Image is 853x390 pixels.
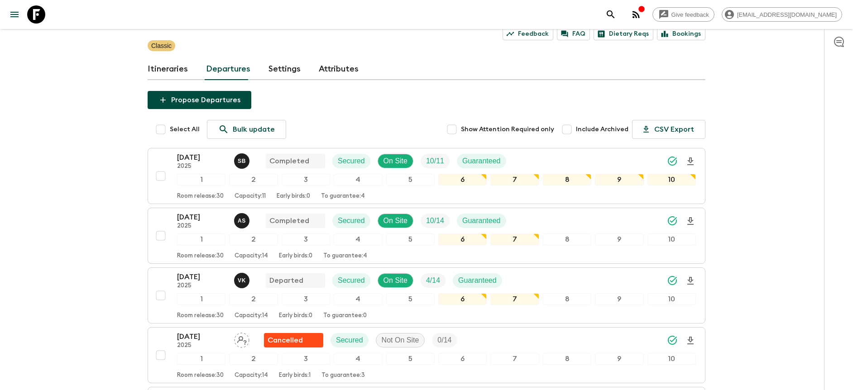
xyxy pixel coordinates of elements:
[666,11,714,18] span: Give feedback
[148,58,188,80] a: Itineraries
[490,293,539,305] div: 7
[279,372,311,379] p: Early birds: 1
[595,174,643,185] div: 9
[282,233,330,245] div: 3
[383,215,407,226] p: On Site
[437,335,451,346] p: 0 / 14
[269,156,309,166] p: Completed
[438,353,487,365] div: 6
[177,293,225,305] div: 1
[732,11,842,18] span: [EMAIL_ADDRESS][DOMAIN_NAME]
[602,5,620,24] button: search adventures
[667,215,678,226] svg: Synced Successfully
[426,156,444,166] p: 10 / 11
[177,282,227,290] p: 2025
[177,193,224,200] p: Room release: 30
[543,174,591,185] div: 8
[383,156,407,166] p: On Site
[264,333,323,347] div: Tour discontinued
[334,233,382,245] div: 4
[148,148,705,204] button: [DATE]2025Saadh BabuCompletedSecuredOn SiteTrip FillGuaranteed12345678910Room release:30Capacity:...
[332,214,370,228] div: Secured
[595,353,643,365] div: 9
[177,152,227,163] p: [DATE]
[386,174,435,185] div: 5
[151,41,172,50] p: Classic
[426,215,444,226] p: 10 / 14
[234,216,251,223] span: Anvar Sadic
[421,273,446,288] div: Trip Fill
[543,233,591,245] div: 8
[177,342,227,349] p: 2025
[235,252,268,260] p: Capacity: 14
[382,335,419,346] p: Not On Site
[461,125,554,134] span: Show Attention Required only
[458,275,497,286] p: Guaranteed
[323,312,367,319] p: To guarantee: 0
[386,353,435,365] div: 5
[667,156,678,166] svg: Synced Successfully
[331,333,369,347] div: Secured
[234,335,249,342] span: Assign pack leader
[229,293,278,305] div: 2
[557,28,590,40] a: FAQ
[235,312,268,319] p: Capacity: 14
[576,125,628,134] span: Include Archived
[229,353,278,365] div: 2
[632,120,705,139] button: CSV Export
[594,28,653,40] a: Dietary Reqs
[334,293,382,305] div: 4
[334,353,382,365] div: 4
[595,293,643,305] div: 9
[177,353,225,365] div: 1
[177,223,227,230] p: 2025
[282,293,330,305] div: 3
[667,275,678,286] svg: Synced Successfully
[269,215,309,226] p: Completed
[206,58,250,80] a: Departures
[438,174,487,185] div: 6
[378,214,413,228] div: On Site
[177,312,224,319] p: Room release: 30
[234,276,251,283] span: Vijesh K. V
[421,154,450,168] div: Trip Fill
[229,233,278,245] div: 2
[421,214,450,228] div: Trip Fill
[378,273,413,288] div: On Site
[148,327,705,383] button: [DATE]2025Assign pack leaderTour discontinuedSecuredNot On SiteTrip Fill12345678910Room release:3...
[319,58,359,80] a: Attributes
[177,331,227,342] p: [DATE]
[438,233,487,245] div: 6
[685,216,696,227] svg: Download Onboarding
[5,5,24,24] button: menu
[652,7,714,22] a: Give feedback
[177,271,227,282] p: [DATE]
[338,215,365,226] p: Secured
[332,273,370,288] div: Secured
[386,233,435,245] div: 5
[647,233,696,245] div: 10
[432,333,457,347] div: Trip Fill
[386,293,435,305] div: 5
[177,163,227,170] p: 2025
[229,174,278,185] div: 2
[722,7,842,22] div: [EMAIL_ADDRESS][DOMAIN_NAME]
[462,215,501,226] p: Guaranteed
[490,174,539,185] div: 7
[170,125,200,134] span: Select All
[647,293,696,305] div: 10
[282,353,330,365] div: 3
[177,212,227,223] p: [DATE]
[490,353,539,365] div: 7
[279,312,312,319] p: Early birds: 0
[543,293,591,305] div: 8
[321,193,365,200] p: To guarantee: 4
[177,372,224,379] p: Room release: 30
[376,333,425,347] div: Not On Site
[490,233,539,245] div: 7
[268,335,303,346] p: Cancelled
[338,156,365,166] p: Secured
[685,335,696,346] svg: Download Onboarding
[378,154,413,168] div: On Site
[543,353,591,365] div: 8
